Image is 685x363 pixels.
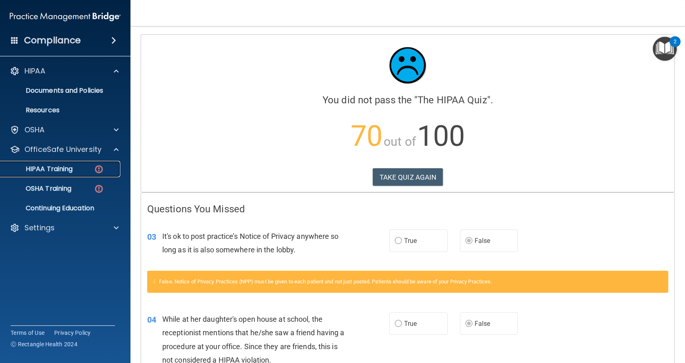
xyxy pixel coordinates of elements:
a: OSHA [10,125,119,135]
span: 100 [417,119,465,153]
h4: Compliance [24,35,81,46]
span: out of [384,134,416,149]
h4: You did not pass the " ". [147,95,668,105]
input: False [465,238,473,244]
h4: Questions You Missed [147,204,668,214]
button: Open Resource Center, 2 new notifications [653,37,677,61]
input: True [395,321,402,327]
img: sad_face.ecc698e2.jpg [383,41,432,90]
p: OSHA Training [5,185,71,193]
p: Continuing Education [5,204,117,212]
span: 04 [147,315,156,325]
img: PMB logo [10,9,121,25]
img: danger-circle.6113f641.png [94,164,104,174]
span: True [404,320,417,327]
div: 2 [674,42,676,52]
a: HIPAA [10,66,119,76]
input: False [465,321,473,327]
a: Settings [10,223,119,233]
span: False [475,320,491,327]
img: danger-circle.6113f641.png [94,184,104,194]
span: False [475,237,491,245]
p: OfficeSafe University [24,145,102,154]
span: False. Notice of Privacy Practices (NPP) must be given to each patient and not just posted. Patie... [159,278,492,285]
span: Ⓒ Rectangle Health 2024 [11,340,77,348]
a: Terms of Use [11,329,44,337]
span: 03 [147,232,156,242]
span: 70 [351,119,382,153]
a: OfficeSafe University [10,145,119,154]
a: Privacy Policy [54,329,91,337]
span: It's ok to post practice’s Notice of Privacy anywhere so long as it is also somewhere in the lobby. [162,232,339,254]
p: Documents and Policies [5,87,117,95]
p: Settings [24,223,55,233]
input: True [395,238,402,244]
button: TAKE QUIZ AGAIN [373,168,443,186]
p: HIPAA Training [5,165,73,173]
span: The HIPAA Quiz [418,94,487,106]
span: True [404,237,417,245]
p: OSHA [24,125,45,135]
p: HIPAA [24,66,45,76]
iframe: Drift Widget Chat Controller [644,307,675,338]
p: Resources [5,106,117,114]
